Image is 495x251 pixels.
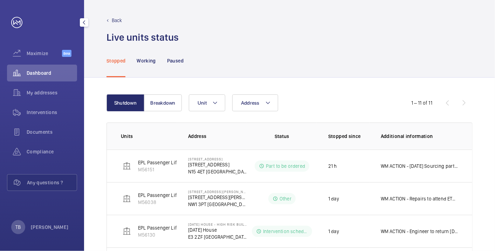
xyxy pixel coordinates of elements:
p: NW1 3PT [GEOGRAPHIC_DATA] [188,201,247,208]
p: [STREET_ADDRESS] [188,157,247,161]
span: Documents [27,128,77,136]
p: Stopped [106,57,125,64]
p: 1 day [328,195,339,202]
p: Stopped since [328,133,370,140]
p: [STREET_ADDRESS][PERSON_NAME] [188,190,247,194]
p: M56151 [138,166,178,173]
p: Working [137,57,156,64]
p: Address [188,133,247,140]
p: [STREET_ADDRESS] [188,161,247,168]
p: Back [112,17,122,24]
p: E3 2ZF [GEOGRAPHIC_DATA] [188,233,247,240]
p: EPL Passenger Lift [138,192,178,199]
span: Interventions [27,109,77,116]
p: EPL Passenger Lift [138,159,178,166]
span: Beta [62,50,71,57]
img: elevator.svg [123,194,131,203]
p: EPL Passenger Lift [138,224,178,231]
p: [DATE] House [188,226,247,233]
p: M56130 [138,231,178,238]
p: WM ACTION - [DATE] Sourcing parts. [381,163,458,170]
p: Intervention scheduled [263,228,308,235]
img: elevator.svg [123,227,131,236]
p: TB [15,224,21,231]
p: Status [252,133,312,140]
span: Address [241,100,260,106]
p: N15 4ET [GEOGRAPHIC_DATA] [188,168,247,175]
img: elevator.svg [123,162,131,170]
button: Breakdown [144,94,182,111]
p: 1 day [328,228,339,235]
p: Additional information [381,133,458,140]
p: WM ACTION - Engineer to return [DATE] [DATE] [381,228,458,235]
button: Unit [189,94,225,111]
p: [PERSON_NAME] [31,224,69,231]
span: Dashboard [27,70,77,77]
p: WM ACTION - Repairs to attend ETA TBC 16.09 [381,195,458,202]
p: Units [121,133,177,140]
h1: Live units status [106,31,179,44]
button: Shutdown [106,94,144,111]
span: Any questions ? [27,179,77,186]
p: Other [280,195,291,202]
p: Part to be ordered [266,163,305,170]
p: 21 h [328,163,337,170]
p: [DATE] House - High Risk Building [188,222,247,226]
span: Maximize [27,50,62,57]
button: Address [232,94,278,111]
div: 1 – 11 of 11 [411,99,432,106]
span: Unit [198,100,207,106]
p: Paused [167,57,184,64]
span: Compliance [27,148,77,155]
span: My addresses [27,89,77,96]
p: [STREET_ADDRESS][PERSON_NAME] [188,194,247,201]
p: M56038 [138,199,178,206]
